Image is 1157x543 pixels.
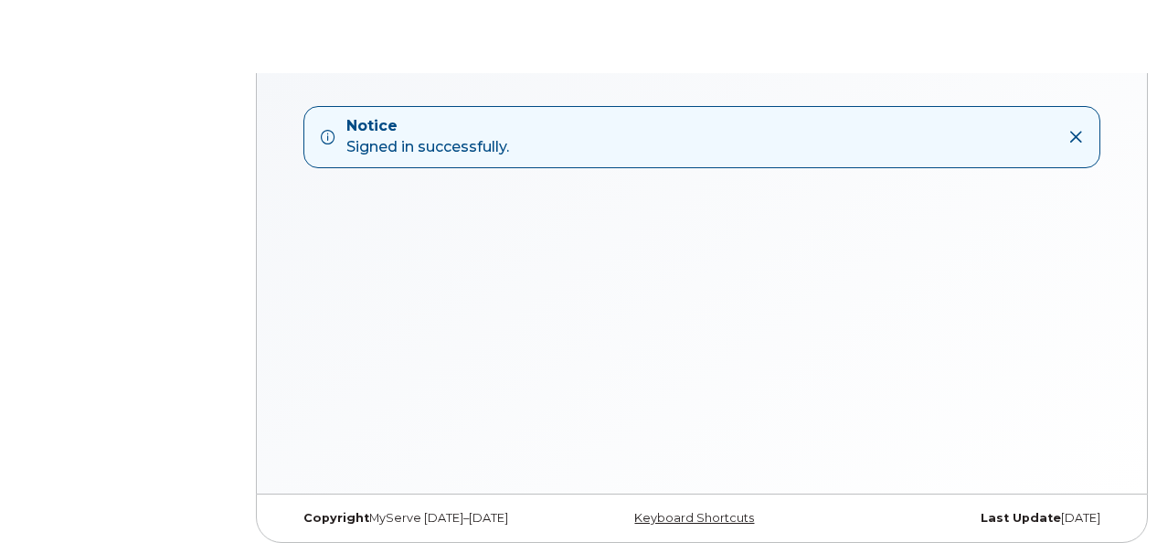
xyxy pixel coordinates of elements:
[290,511,565,526] div: MyServe [DATE]–[DATE]
[346,116,509,158] div: Signed in successfully.
[346,116,509,137] strong: Notice
[634,511,754,525] a: Keyboard Shortcuts
[839,511,1114,526] div: [DATE]
[303,511,369,525] strong: Copyright
[981,511,1061,525] strong: Last Update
